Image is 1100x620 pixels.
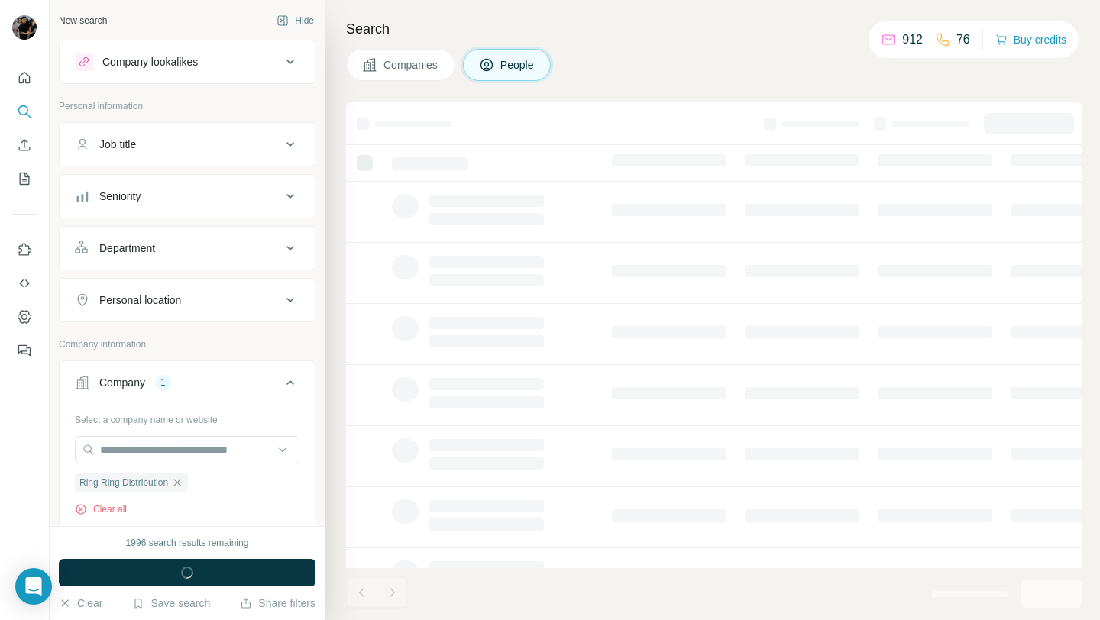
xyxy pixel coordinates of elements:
button: Clear all [75,502,127,516]
button: Use Surfe on LinkedIn [12,236,37,263]
button: Quick start [12,64,37,92]
button: Feedback [12,337,37,364]
button: Company lookalikes [60,44,315,80]
button: Job title [60,126,315,163]
p: 76 [956,31,970,49]
img: Avatar [12,15,37,40]
h4: Search [346,18,1082,40]
button: Search [12,98,37,125]
button: Use Surfe API [12,270,37,297]
p: Company information [59,337,315,351]
div: Company [99,375,145,390]
button: Enrich CSV [12,131,37,159]
div: New search [59,14,107,27]
div: Company lookalikes [102,54,198,69]
button: Dashboard [12,303,37,331]
span: Companies [383,57,439,73]
span: Ring Ring Distribution [79,476,168,489]
button: Clear [59,596,102,611]
button: My lists [12,165,37,192]
div: Open Intercom Messenger [15,568,52,605]
div: Personal location [99,292,181,308]
div: Job title [99,137,136,152]
p: 912 [902,31,923,49]
div: 1996 search results remaining [126,536,249,550]
button: Save search [132,596,210,611]
button: Company1 [60,364,315,407]
button: Personal location [60,282,315,318]
p: Personal information [59,99,315,113]
button: Seniority [60,178,315,215]
span: People [500,57,535,73]
button: Share filters [240,596,315,611]
div: Department [99,241,155,256]
div: Select a company name or website [75,407,299,427]
div: 1 [154,376,172,389]
button: Hide [266,9,325,32]
div: Seniority [99,189,141,204]
button: Buy credits [995,29,1066,50]
button: Department [60,230,315,266]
